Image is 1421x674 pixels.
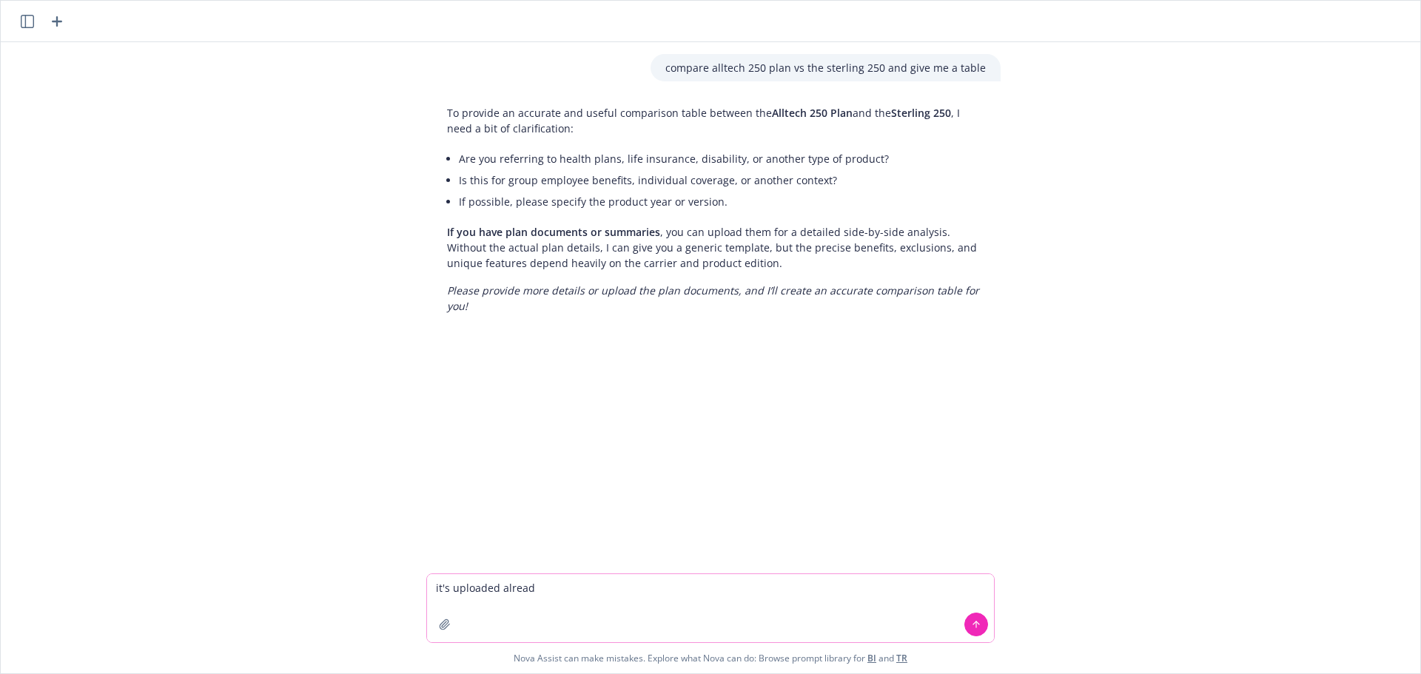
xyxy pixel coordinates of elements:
span: If you have plan documents or summaries [447,225,660,239]
li: Are you referring to health plans, life insurance, disability, or another type of product? [459,148,986,169]
p: , you can upload them for a detailed side-by-side analysis. Without the actual plan details, I ca... [447,224,986,271]
a: BI [867,652,876,664]
span: Nova Assist can make mistakes. Explore what Nova can do: Browse prompt library for and [514,643,907,673]
span: Sterling 250 [891,106,951,120]
textarea: it's uploaded alread [427,574,994,642]
span: Alltech 250 Plan [772,106,853,120]
li: If possible, please specify the product year or version. [459,191,986,212]
a: TR [896,652,907,664]
p: To provide an accurate and useful comparison table between the and the , I need a bit of clarific... [447,105,986,136]
li: Is this for group employee benefits, individual coverage, or another context? [459,169,986,191]
em: Please provide more details or upload the plan documents, and I’ll create an accurate comparison ... [447,283,979,313]
p: compare alltech 250 plan vs the sterling 250 and give me a table [665,60,986,75]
